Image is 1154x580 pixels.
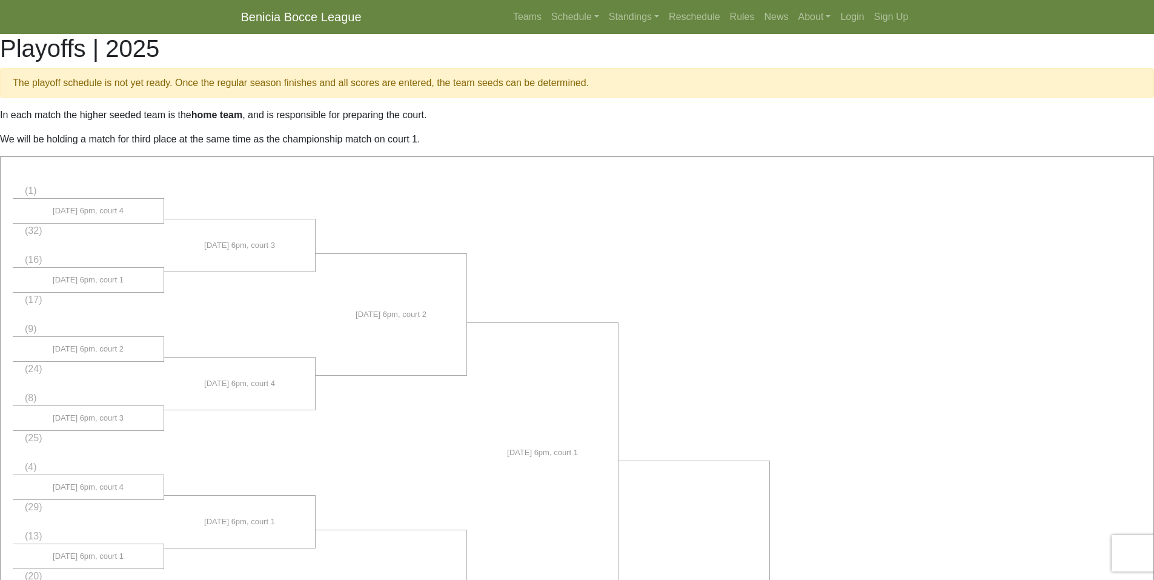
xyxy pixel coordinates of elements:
span: (4) [25,462,37,472]
span: (16) [25,255,42,265]
a: Schedule [546,5,604,29]
span: [DATE] 6pm, court 4 [53,481,124,493]
a: Standings [604,5,664,29]
span: (9) [25,324,37,334]
a: About [794,5,836,29]
a: Reschedule [664,5,725,29]
span: (17) [25,295,42,305]
span: (8) [25,393,37,403]
span: [DATE] 6pm, court 1 [53,274,124,286]
span: [DATE] 6pm, court 1 [507,447,578,459]
a: Sign Up [869,5,914,29]
span: [DATE] 6pm, court 3 [53,412,124,424]
span: (29) [25,502,42,512]
a: News [760,5,794,29]
span: [DATE] 6pm, court 3 [204,239,275,252]
span: [DATE] 6pm, court 4 [204,378,275,390]
span: [DATE] 6pm, court 1 [204,516,275,528]
span: (24) [25,364,42,374]
a: Benicia Bocce League [241,5,362,29]
span: [DATE] 6pm, court 2 [53,343,124,355]
span: (1) [25,185,37,196]
span: (25) [25,433,42,443]
span: [DATE] 6pm, court 4 [53,205,124,217]
span: [DATE] 6pm, court 2 [356,308,426,321]
span: [DATE] 6pm, court 1 [53,550,124,562]
a: Login [835,5,869,29]
strong: home team [191,110,242,120]
a: Rules [725,5,760,29]
a: Teams [508,5,546,29]
span: (13) [25,531,42,541]
span: (32) [25,225,42,236]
